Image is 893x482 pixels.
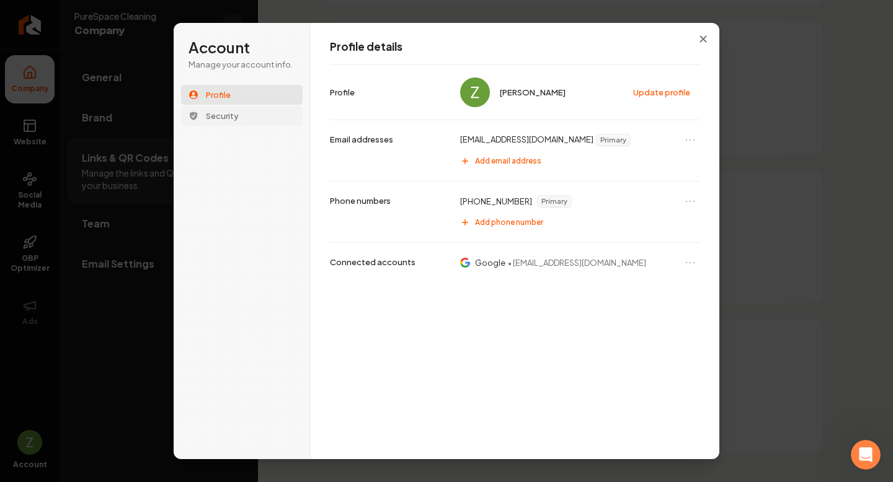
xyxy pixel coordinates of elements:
[500,87,566,98] span: [PERSON_NAME]
[508,257,646,268] span: • [EMAIL_ADDRESS][DOMAIN_NAME]
[683,255,698,270] button: Open menu
[454,151,700,171] button: Add email address
[460,196,532,207] p: [PHONE_NUMBER]
[460,77,490,107] img: Zachary Ramos
[454,213,700,232] button: Add phone number
[627,83,698,102] button: Update profile
[460,257,470,268] img: Google
[189,59,295,70] p: Manage your account info.
[683,133,698,147] button: Open menu
[181,85,303,105] button: Profile
[683,194,698,209] button: Open menu
[475,156,541,166] span: Add email address
[206,110,239,121] span: Security
[330,134,393,145] p: Email addresses
[181,106,303,126] button: Security
[189,38,295,58] h1: Account
[475,257,505,268] p: Google
[475,217,543,227] span: Add phone number
[538,196,571,207] span: Primary
[206,89,231,100] span: Profile
[460,134,593,146] p: [EMAIL_ADDRESS][DOMAIN_NAME]
[330,195,391,206] p: Phone numbers
[692,28,714,50] button: Close modal
[330,40,700,55] h1: Profile details
[851,440,881,470] iframe: Intercom live chat
[597,134,630,146] span: Primary
[330,87,355,98] p: Profile
[330,256,415,268] p: Connected accounts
